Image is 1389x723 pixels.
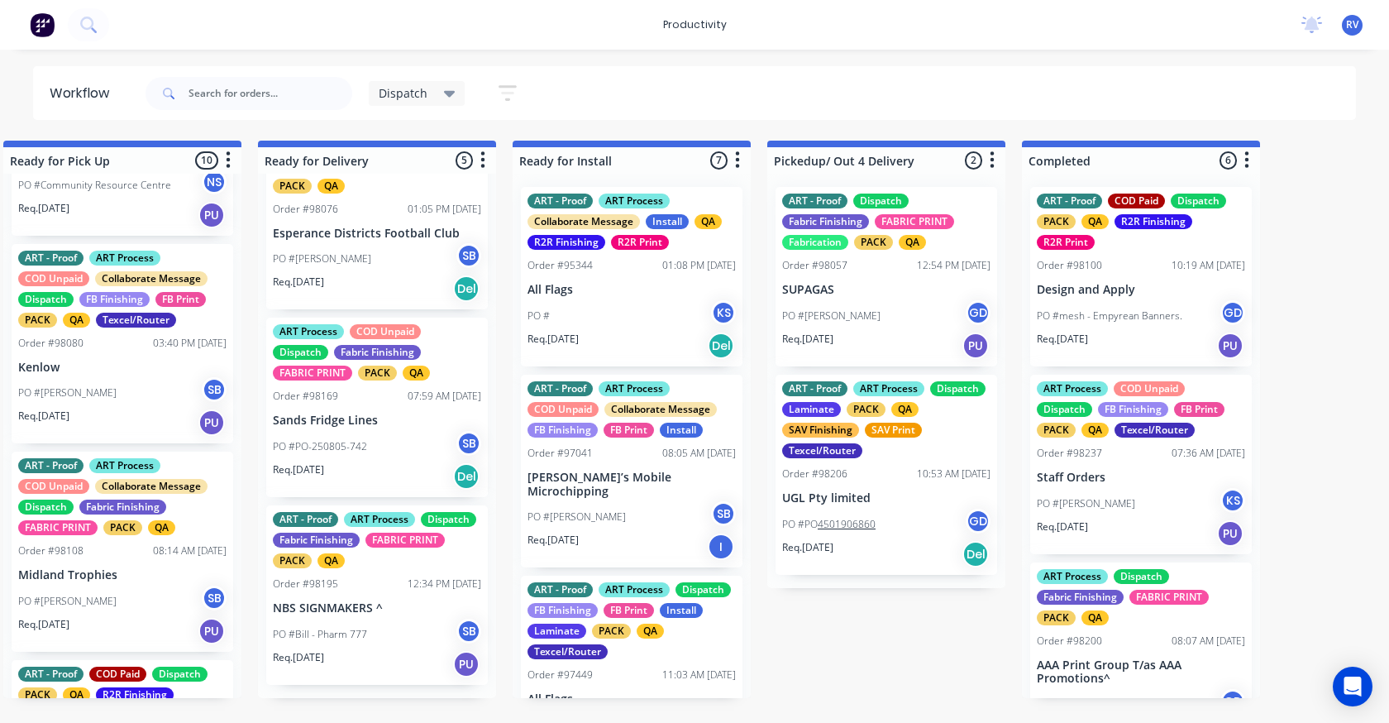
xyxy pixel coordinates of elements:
[317,553,345,568] div: QA
[18,409,69,424] p: Req. [DATE]
[527,446,593,461] div: Order #97041
[273,577,338,591] div: Order #98195
[660,423,703,438] div: Install
[453,463,480,490] div: Del
[1108,194,1165,208] div: COD Paid
[273,251,371,266] p: PO #[PERSON_NAME]
[1172,446,1245,461] div: 07:36 AM [DATE]
[266,318,488,497] div: ART ProcessCOD UnpaidDispatchFabric FinishingFABRIC PRINTPACKQAOrder #9816907:59 AM [DATE]Sands F...
[273,275,324,290] p: Req. [DATE]
[408,577,481,591] div: 12:34 PM [DATE]
[527,423,598,438] div: FB Finishing
[358,366,397,381] div: PACK
[1172,258,1245,273] div: 10:19 AM [DATE]
[818,517,876,531] tcxspan: Call 4501906860 via 3CX
[273,601,481,615] p: NBS SIGNMAKERS ^
[96,687,174,702] div: R2R Finishing
[527,668,593,682] div: Order #97449
[456,619,481,644] div: SB
[18,336,84,351] div: Order #98080
[1037,194,1102,208] div: ART - Proof
[273,414,481,428] p: Sands Fridge Lines
[18,520,98,535] div: FABRIC PRINT
[273,345,328,360] div: Dispatch
[189,77,352,110] input: Search for orders...
[782,194,847,208] div: ART - Proof
[1081,214,1109,229] div: QA
[421,512,476,527] div: Dispatch
[18,479,89,494] div: COD Unpaid
[782,309,881,323] p: PO #[PERSON_NAME]
[1037,520,1088,534] p: Req. [DATE]
[962,541,989,567] div: Del
[782,491,990,505] p: UGL Pty limited
[153,336,227,351] div: 03:40 PM [DATE]
[604,603,654,618] div: FB Print
[660,603,703,618] div: Install
[1081,610,1109,625] div: QA
[611,235,669,250] div: R2R Print
[273,650,324,665] p: Req. [DATE]
[266,110,488,310] div: PACKQAOrder #9807601:05 PM [DATE]Esperance Districts Football ClubPO #[PERSON_NAME]SBReq.[DATE]Del
[1114,569,1169,584] div: Dispatch
[89,667,146,682] div: COD Paid
[18,201,69,216] p: Req. [DATE]
[456,431,481,456] div: SB
[18,500,74,515] div: Dispatch
[853,194,909,208] div: Dispatch
[527,214,640,229] div: Collaborate Message
[847,402,885,417] div: PACK
[1174,402,1224,417] div: FB Print
[1037,610,1076,625] div: PACK
[527,582,593,597] div: ART - Proof
[89,251,160,266] div: ART Process
[1030,187,1252,366] div: ART - ProofCOD PaidDispatchPACKQAR2R FinishingR2R PrintOrder #9810010:19 AM [DATE]Design and Appl...
[962,333,989,359] div: PU
[1129,590,1209,605] div: FABRIC PRINT
[273,366,352,381] div: FABRIC PRINT
[63,313,90,328] div: QA
[453,275,480,302] div: Del
[1220,689,1245,714] div: GD
[527,624,586,639] div: Laminate
[662,258,736,273] div: 01:08 PM [DATE]
[273,324,344,339] div: ART Process
[18,385,117,400] p: PO #[PERSON_NAME]
[662,668,736,682] div: 11:03 AM [DATE]
[403,366,430,381] div: QA
[18,458,84,473] div: ART - Proof
[527,533,579,548] p: Req. [DATE]
[30,12,55,37] img: Factory
[273,179,312,194] div: PACK
[966,509,990,534] div: GD
[646,214,689,229] div: Install
[527,258,593,273] div: Order #95344
[853,381,924,396] div: ART Process
[708,333,734,359] div: Del
[599,381,670,396] div: ART Process
[1037,569,1108,584] div: ART Process
[1037,496,1135,511] p: PO #[PERSON_NAME]
[198,202,225,228] div: PU
[95,271,208,286] div: Collaborate Message
[155,292,206,307] div: FB Print
[599,582,670,597] div: ART Process
[18,361,227,375] p: Kenlow
[273,389,338,404] div: Order #98169
[1037,402,1092,417] div: Dispatch
[527,194,593,208] div: ART - Proof
[675,582,731,597] div: Dispatch
[604,423,654,438] div: FB Print
[103,520,142,535] div: PACK
[1037,235,1095,250] div: R2R Print
[456,243,481,268] div: SB
[266,505,488,685] div: ART - ProofART ProcessDispatchFabric FinishingFABRIC PRINTPACKQAOrder #9819512:34 PM [DATE]NBS SI...
[96,313,176,328] div: Texcel/Router
[317,179,345,194] div: QA
[453,651,480,678] div: PU
[18,543,84,558] div: Order #98108
[966,300,990,325] div: GD
[1115,214,1192,229] div: R2R Finishing
[637,624,664,639] div: QA
[891,402,919,417] div: QA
